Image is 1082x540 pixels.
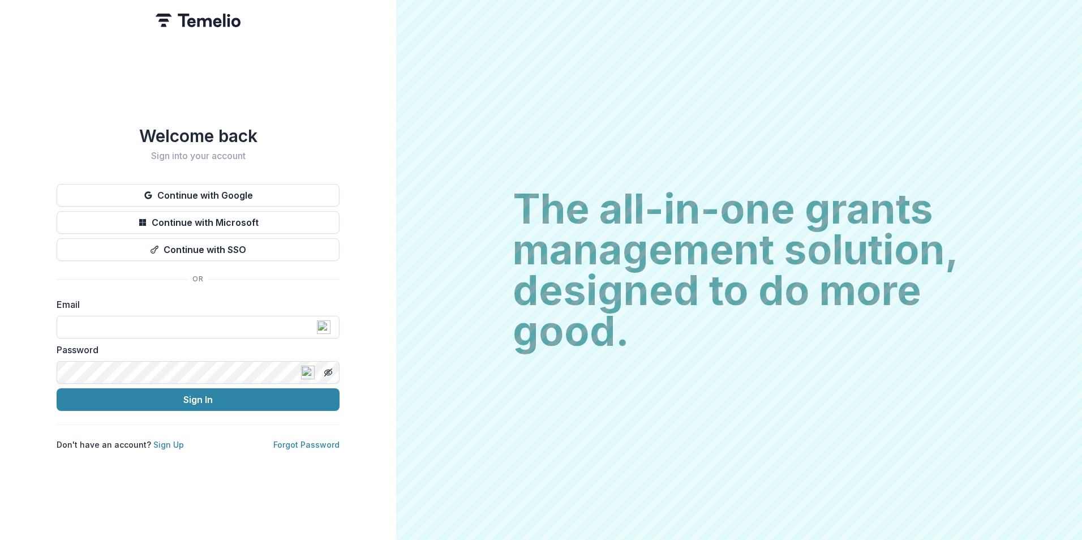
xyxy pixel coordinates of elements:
label: Email [57,298,333,311]
p: Don't have an account? [57,439,184,451]
a: Forgot Password [273,440,340,449]
button: Toggle password visibility [319,363,337,382]
img: npw-badge-icon-locked.svg [301,366,315,379]
h1: Welcome back [57,126,340,146]
label: Password [57,343,333,357]
img: Temelio [156,14,241,27]
h2: Sign into your account [57,151,340,161]
a: Sign Up [153,440,184,449]
button: Continue with Microsoft [57,211,340,234]
button: Sign In [57,388,340,411]
img: npw-badge-icon-locked.svg [317,320,330,334]
button: Continue with Google [57,184,340,207]
button: Continue with SSO [57,238,340,261]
